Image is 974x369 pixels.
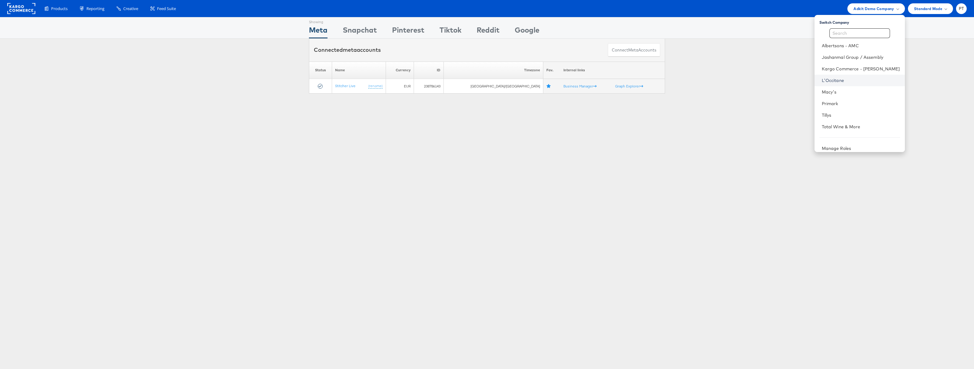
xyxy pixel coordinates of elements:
td: EUR [386,79,414,94]
div: Showing [309,17,328,25]
div: Pinterest [392,25,424,38]
div: Reddit [477,25,499,38]
th: ID [414,62,443,79]
a: Kargo Commerce - [PERSON_NAME] [822,66,900,72]
span: Products [51,6,68,12]
a: Primark [822,101,900,107]
span: Reporting [86,6,104,12]
th: Status [309,62,332,79]
th: Currency [386,62,414,79]
a: Stitcher Live [335,83,356,88]
div: Switch Company [819,17,905,25]
td: 238786143 [414,79,443,94]
a: Albertsons - AMC [822,43,900,49]
th: Name [332,62,386,79]
span: Adkit Demo Company [853,5,894,12]
span: Creative [123,6,138,12]
div: Meta [309,25,328,38]
span: meta [343,46,357,53]
button: ConnectmetaAccounts [608,43,660,57]
div: Connected accounts [314,46,381,54]
a: L'Occitane [822,77,900,83]
span: PT [959,7,964,11]
a: Macy's [822,89,900,95]
span: Standard Mode [914,5,942,12]
a: Graph Explorer [615,84,643,88]
div: Tiktok [440,25,461,38]
span: Feed Suite [157,6,176,12]
input: Search [829,28,890,38]
a: (rename) [368,83,383,89]
a: Total Wine & More [822,124,900,130]
a: Manage Roles [822,146,851,151]
a: Tillys [822,112,900,118]
td: [GEOGRAPHIC_DATA]/[GEOGRAPHIC_DATA] [444,79,543,94]
a: Business Manager [563,84,597,88]
th: Timezone [444,62,543,79]
div: Snapchat [343,25,377,38]
span: meta [628,47,638,53]
a: Jashanmal Group / Assembly [822,54,900,60]
div: Google [515,25,539,38]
